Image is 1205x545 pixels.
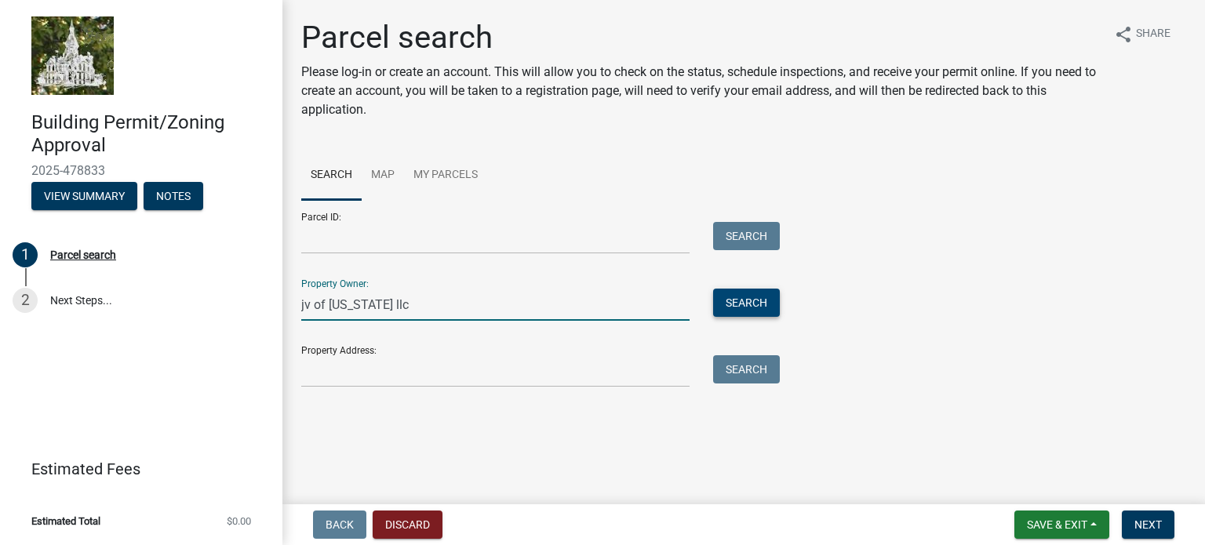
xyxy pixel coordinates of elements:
button: View Summary [31,182,137,210]
div: 2 [13,288,38,313]
button: Save & Exit [1014,510,1109,539]
button: Notes [144,182,203,210]
span: Estimated Total [31,516,100,526]
h4: Building Permit/Zoning Approval [31,111,270,157]
button: Search [713,289,780,317]
div: 1 [13,242,38,267]
a: Search [301,151,362,201]
span: 2025-478833 [31,163,251,178]
wm-modal-confirm: Notes [144,191,203,203]
p: Please log-in or create an account. This will allow you to check on the status, schedule inspecti... [301,63,1101,119]
a: Map [362,151,404,201]
span: Next [1134,518,1162,531]
h1: Parcel search [301,19,1101,56]
span: Save & Exit [1027,518,1087,531]
i: share [1114,25,1133,44]
button: shareShare [1101,19,1183,49]
span: $0.00 [227,516,251,526]
div: Parcel search [50,249,116,260]
wm-modal-confirm: Summary [31,191,137,203]
span: Back [326,518,354,531]
a: My Parcels [404,151,487,201]
img: Marshall County, Iowa [31,16,114,95]
button: Back [313,510,366,539]
button: Discard [373,510,442,539]
a: Estimated Fees [13,453,257,485]
span: Share [1136,25,1170,44]
button: Next [1122,510,1174,539]
button: Search [713,222,780,250]
button: Search [713,355,780,383]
